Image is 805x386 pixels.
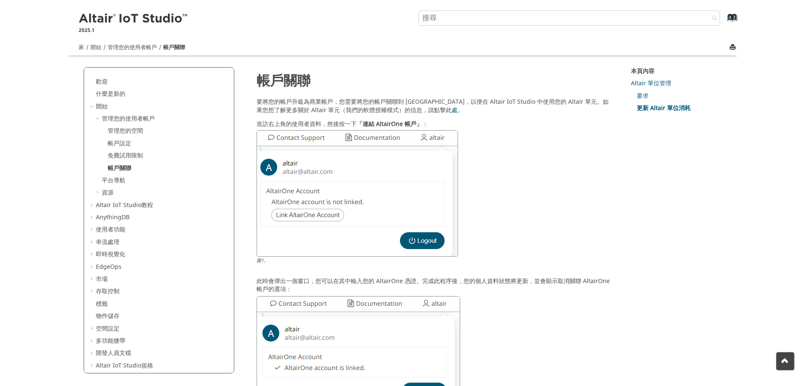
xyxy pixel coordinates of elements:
input: 搜尋查詢 [418,11,720,26]
font: 造訪右上角的使用者資料，然後按一下 [257,120,357,129]
span: 坍塌 管理您的使用者帳戶 [95,115,102,123]
a: 物件儲存 [96,312,119,320]
font: 1 [261,257,264,264]
a: Altair 單位管理 [631,79,671,88]
a: 平台導航 [102,176,125,185]
font: 開發人員文檔 [96,349,131,357]
font: 圖 [257,257,261,264]
a: 管理您的使用者帳戶 [102,114,155,123]
a: 資源 [102,188,114,197]
a: 更新 Altair 單位消耗 [637,104,691,113]
font: 帳戶關聯 [257,72,310,89]
font: 此時會彈出一個窗口，您可以在其中輸入您的 AltairOne 憑證。完成此程序後，您的個人資料狀態將更新，並會顯示取消關聯 AltairOne 帳戶的選項： [257,277,610,294]
img: Altair 物聯網工作室 [79,12,189,26]
ul: 目錄 [89,78,229,382]
font: 本頁內容 [631,67,654,76]
a: 多功能腰帶 [96,336,125,345]
button: 列印此頁 [730,42,737,53]
a: 帳戶關聯 [163,44,185,51]
span: 擴張 開發人員文檔 [89,349,96,357]
span: 擴張 市場 [89,275,96,284]
a: 管理您的空間 [108,126,143,135]
a: 管理您的使用者帳戶 [108,44,157,51]
font: ： [422,120,428,129]
a: 空間設定 [96,324,119,333]
span: 擴張 多功能腰帶 [89,337,96,345]
span: 坍塌 開始 [89,102,96,111]
font: 規格 [141,361,153,370]
a: 開始 [96,102,108,111]
a: Altair IoT Studio教程 [96,201,153,210]
a: 串流處理 [96,238,119,247]
span: 擴張 使用者功能 [89,226,96,234]
a: 家 [79,44,84,51]
a: 歡迎 [96,77,108,86]
nav: 工具 [66,36,739,55]
span: 擴張 資源 [95,189,102,197]
a: 帳戶設定 [108,139,131,148]
span: 擴張 存取控制 [89,287,96,296]
a: 要求 [637,92,649,100]
font: 教程 [141,201,153,210]
a: 開始 [90,44,101,51]
span: 擴張 Altair IoT Studio教程 [89,201,96,210]
a: 市場 [96,275,108,284]
a: EdgeOps [96,263,122,271]
a: AnythingDB [96,213,130,222]
span: 擴張 EdgeOps [89,263,96,271]
font: 使用者 [96,225,114,234]
span: 擴張 即時視覺化 [89,250,96,259]
a: 存取控制 [96,287,119,296]
font: 功能 [114,225,125,234]
span: 擴張 Altair IoT Studio規格 [89,362,96,370]
span: 擴張 串流處理 [89,238,96,247]
a: 使用者功能 [96,225,125,234]
font: 。 [264,257,268,264]
span: 擴張 AnythingDB [89,213,96,222]
a: Altair IoT Studio規格 [96,361,153,370]
font: 如果您想了解更多關於 Altair 單元（我們的軟體授權模式）的信息，請點擊 [257,97,609,115]
a: 即時視覺化 [96,250,125,259]
a: 標籤 [96,299,108,308]
a: 帳戶關聯 [108,164,131,173]
font: Altair IoT Studio [96,201,141,210]
a: 免費試用限制 [108,151,143,160]
span: 擴張 空間設定 [89,325,96,333]
font: Altair IoT Studio [96,361,141,370]
button: 搜尋 [701,11,724,27]
font: 「連結 AltairOne 帳戶」 [357,120,422,129]
font: 2025.1 [79,26,95,34]
font: 什麼是新的 [96,89,125,98]
font: 要將您的帳戶升級為商業帳戶，您需要將您的帳戶關聯到 [GEOGRAPHIC_DATA]，以便在 Altair IoT Studio 中使用您的 Altair 單元。 [257,97,603,106]
img: link_account.png [257,130,458,257]
a: 前往索引術語頁面 [714,17,733,26]
a: 此處。 [446,106,463,115]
